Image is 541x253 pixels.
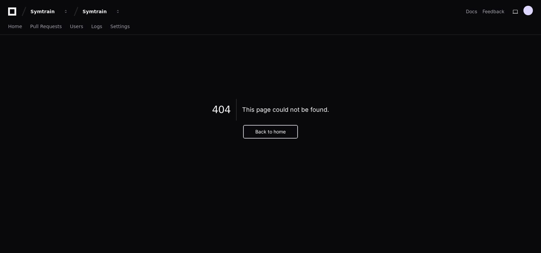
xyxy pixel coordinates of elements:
button: Feedback [483,8,504,15]
button: Symtrain [28,5,71,18]
span: Home [8,24,22,28]
span: Pull Requests [30,24,62,28]
div: Symtrain [30,8,60,15]
span: Users [70,24,83,28]
span: 404 [212,104,231,116]
a: Docs [466,8,477,15]
a: Logs [91,19,102,35]
button: Symtrain [80,5,123,18]
span: Settings [110,24,130,28]
div: Symtrain [83,8,112,15]
a: Pull Requests [30,19,62,35]
div: This page could not be found. [242,105,329,114]
a: Settings [110,19,130,35]
a: Home [8,19,22,35]
a: Users [70,19,83,35]
span: Logs [91,24,102,28]
button: Back to home [243,125,298,138]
